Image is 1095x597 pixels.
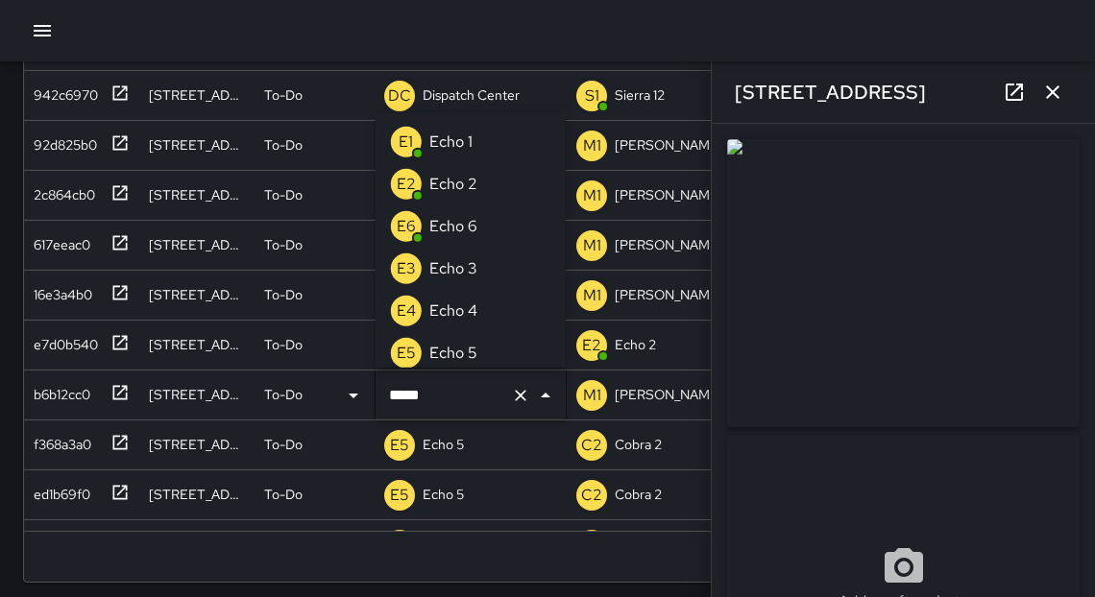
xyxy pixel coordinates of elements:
[583,184,601,207] p: M1
[429,131,473,154] p: Echo 1
[149,85,245,105] div: 2100 Webster Street
[583,384,601,407] p: M1
[264,85,303,105] p: To-Do
[397,215,416,238] p: E6
[585,84,599,107] p: S1
[429,173,477,196] p: Echo 2
[149,285,245,304] div: 419 12th Street
[615,185,734,204] p: [PERSON_NAME] 11
[532,382,559,409] button: Close
[149,135,245,155] div: 2300 Broadway
[507,382,534,409] button: Clear
[581,434,602,457] p: C2
[149,235,245,254] div: 1180 Broadway
[399,131,413,154] p: E1
[264,235,303,254] p: To-Do
[583,134,601,157] p: M1
[397,257,416,280] p: E3
[264,385,303,404] p: To-Do
[429,342,477,365] p: Echo 5
[429,257,477,280] p: Echo 3
[423,485,464,504] p: Echo 5
[149,185,245,204] div: 2264 Webster Street
[26,78,98,105] div: 942c6970
[583,284,601,307] p: M1
[388,84,411,107] p: DC
[26,128,97,155] div: 92d825b0
[264,135,303,155] p: To-Do
[264,285,303,304] p: To-Do
[397,299,416,322] p: E4
[26,527,96,554] div: d24c74b0
[615,435,662,454] p: Cobra 2
[264,435,303,454] p: To-Do
[390,484,409,507] p: E5
[264,335,303,354] p: To-Do
[397,173,416,196] p: E2
[264,185,303,204] p: To-Do
[390,434,409,457] p: E5
[583,234,601,257] p: M1
[615,285,738,304] p: [PERSON_NAME] 16
[423,85,520,105] p: Dispatch Center
[149,335,245,354] div: 1736 Franklin Street
[582,334,601,357] p: E2
[26,377,90,404] div: b6b12cc0
[615,485,662,504] p: Cobra 2
[26,178,95,204] div: 2c864cb0
[149,385,245,404] div: 35 Grand Avenue
[615,335,656,354] p: Echo 2
[26,227,90,254] div: 617eeac0
[26,477,90,504] div: ed1b69f0
[149,485,245,504] div: 2341 Waverly Street
[264,485,303,504] p: To-Do
[615,135,734,155] p: [PERSON_NAME] 11
[581,484,602,507] p: C2
[429,299,477,322] p: Echo 4
[615,235,738,254] p: [PERSON_NAME] 16
[397,342,416,365] p: E5
[615,385,734,404] p: [PERSON_NAME] 11
[26,327,98,354] div: e7d0b540
[26,277,92,304] div: 16e3a4b0
[26,427,91,454] div: f368a3a0
[429,215,477,238] p: Echo 6
[149,435,245,454] div: 2315 Valdez Street
[423,435,464,454] p: Echo 5
[615,85,665,105] p: Sierra 12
